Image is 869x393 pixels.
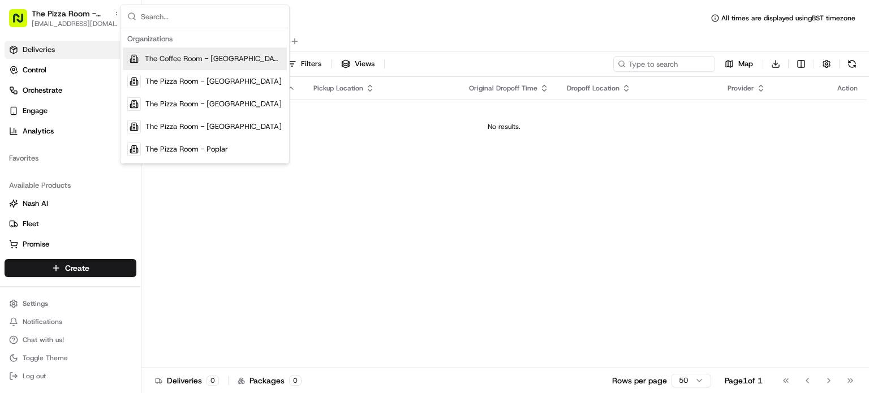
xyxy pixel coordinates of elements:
span: Pylon [113,192,137,200]
span: Pickup Location [313,84,363,93]
span: The Pizza Room - [GEOGRAPHIC_DATA] [145,76,282,87]
span: Control [23,65,46,75]
div: No results. [146,122,862,131]
button: Fleet [5,215,136,233]
div: Packages [238,375,302,386]
div: 0 [289,375,302,386]
button: Filters [282,56,326,72]
span: Orchestrate [23,85,62,96]
button: Control [5,61,136,79]
button: Notifications [5,314,136,330]
button: Map [720,56,758,72]
span: Dropoff Location [567,84,620,93]
div: Deliveries [155,375,219,386]
div: Organizations [123,31,287,47]
span: Nash AI [23,198,48,209]
img: Nash [11,11,34,34]
p: Rows per page [612,375,667,386]
span: The Pizza Room - [GEOGRAPHIC_DATA] [145,122,282,132]
span: Log out [23,372,46,381]
div: Start new chat [38,108,186,119]
span: API Documentation [107,164,182,175]
button: Promise [5,235,136,253]
div: We're available if you need us! [38,119,143,128]
span: The Coffee Room - [GEOGRAPHIC_DATA] [145,54,282,64]
img: 1736555255976-a54dd68f-1ca7-489b-9aae-adbdc363a1c4 [11,108,32,128]
a: 📗Knowledge Base [7,159,91,180]
span: Toggle Theme [23,353,68,362]
button: The Pizza Room - [GEOGRAPHIC_DATA] [32,8,110,19]
div: Favorites [5,149,136,167]
div: Suggestions [121,28,289,163]
a: Promise [9,239,132,249]
div: Action [837,84,858,93]
span: Engage [23,106,48,116]
button: Nash AI [5,195,136,213]
span: Notifications [23,317,62,326]
button: The Pizza Room - [GEOGRAPHIC_DATA][EMAIL_ADDRESS][DOMAIN_NAME] [5,5,117,32]
a: 💻API Documentation [91,159,186,180]
a: Analytics [5,122,136,140]
span: Original Dropoff Time [469,84,537,93]
span: Knowledge Base [23,164,87,175]
button: Views [336,56,380,72]
button: Log out [5,368,136,384]
span: Filters [301,59,321,69]
span: Provider [728,84,754,93]
button: Toggle Theme [5,350,136,366]
span: Settings [23,299,48,308]
span: Deliveries [23,45,55,55]
div: Page 1 of 1 [725,375,763,386]
button: Create [5,259,136,277]
span: Fleet [23,219,39,229]
div: Available Products [5,176,136,195]
span: Map [738,59,753,69]
input: Type to search [613,56,715,72]
div: 0 [207,375,219,386]
a: Nash AI [9,198,132,209]
span: Views [355,59,375,69]
div: 💻 [96,165,105,174]
a: Powered byPylon [80,191,137,200]
button: Orchestrate [5,81,136,100]
input: Search... [141,5,282,28]
button: Engage [5,102,136,120]
div: 📗 [11,165,20,174]
span: The Pizza Room - [GEOGRAPHIC_DATA] [145,99,282,109]
a: Fleet [9,219,132,229]
span: Promise [23,239,49,249]
span: The Pizza Room - Poplar [145,144,228,154]
button: Refresh [844,56,860,72]
button: [EMAIL_ADDRESS][DOMAIN_NAME] [32,19,122,28]
button: Settings [5,296,136,312]
span: Create [65,262,89,274]
button: Start new chat [192,111,206,125]
span: All times are displayed using BST timezone [721,14,855,23]
button: Chat with us! [5,332,136,348]
span: Analytics [23,126,54,136]
span: Chat with us! [23,335,64,344]
a: Deliveries [5,41,136,59]
p: Welcome 👋 [11,45,206,63]
input: Got a question? Start typing here... [29,73,204,85]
